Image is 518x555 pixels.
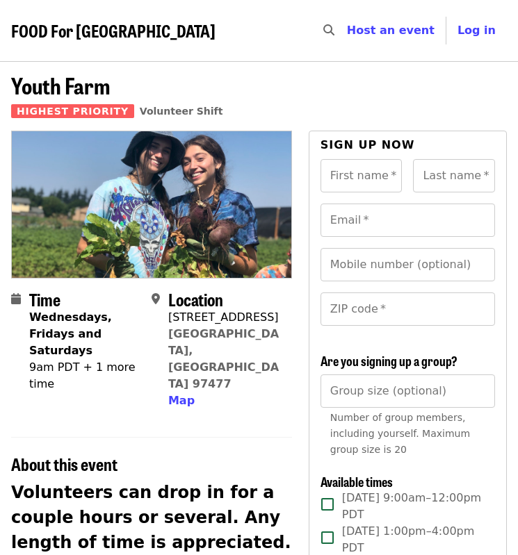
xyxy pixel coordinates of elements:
input: First name [321,159,403,192]
a: FOOD For [GEOGRAPHIC_DATA] [11,21,216,41]
div: [STREET_ADDRESS] [168,309,281,326]
a: Host an event [347,24,435,37]
span: About this event [11,452,118,476]
span: Number of group members, including yourself. Maximum group size is 20 [330,412,470,455]
i: search icon [323,24,334,37]
span: Map [168,394,195,407]
span: Are you signing up a group? [321,351,458,370]
input: Email [321,204,495,237]
button: Map [168,392,195,409]
span: Log in [458,24,496,37]
input: Last name [413,159,495,192]
span: Youth Farm [11,69,110,101]
span: Time [29,287,60,311]
i: map-marker-alt icon [152,292,160,306]
a: [GEOGRAPHIC_DATA], [GEOGRAPHIC_DATA] 97477 [168,327,279,390]
input: Mobile number (optional) [321,248,495,281]
input: Search [343,14,354,47]
h2: Volunteers can drop in for a couple hours or several. Any length of time is appreciated. [11,480,292,555]
span: [DATE] 9:00am–12:00pm PDT [342,490,484,523]
span: FOOD For [GEOGRAPHIC_DATA] [11,18,216,42]
span: Available times [321,472,393,490]
span: Sign up now [321,138,415,151]
img: Youth Farm organized by FOOD For Lane County [12,131,291,277]
input: [object Object] [321,374,495,408]
a: Volunteer Shift [140,106,223,117]
span: Highest Priority [11,104,134,118]
button: Log in [446,17,507,44]
i: calendar icon [11,292,21,306]
input: ZIP code [321,292,495,326]
span: Location [168,287,223,311]
strong: Wednesdays, Fridays and Saturdays [29,310,112,357]
div: 9am PDT + 1 more time [29,359,140,392]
